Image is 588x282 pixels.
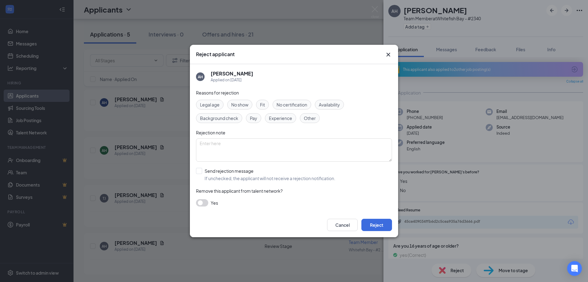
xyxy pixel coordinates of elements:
[196,51,235,58] h3: Reject applicant
[385,51,392,58] svg: Cross
[211,70,253,77] h5: [PERSON_NAME]
[200,115,238,122] span: Background check
[211,199,218,207] span: Yes
[385,51,392,58] button: Close
[269,115,292,122] span: Experience
[319,101,340,108] span: Availability
[211,77,253,83] div: Applied on [DATE]
[327,219,358,231] button: Cancel
[277,101,307,108] span: No certification
[260,101,265,108] span: Fit
[567,261,582,276] div: Open Intercom Messenger
[196,188,283,194] span: Remove this applicant from talent network?
[198,74,203,79] div: AH
[200,101,220,108] span: Legal age
[361,219,392,231] button: Reject
[196,90,239,95] span: Reasons for rejection
[304,115,316,122] span: Other
[196,130,225,135] span: Rejection note
[250,115,257,122] span: Pay
[231,101,248,108] span: No show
